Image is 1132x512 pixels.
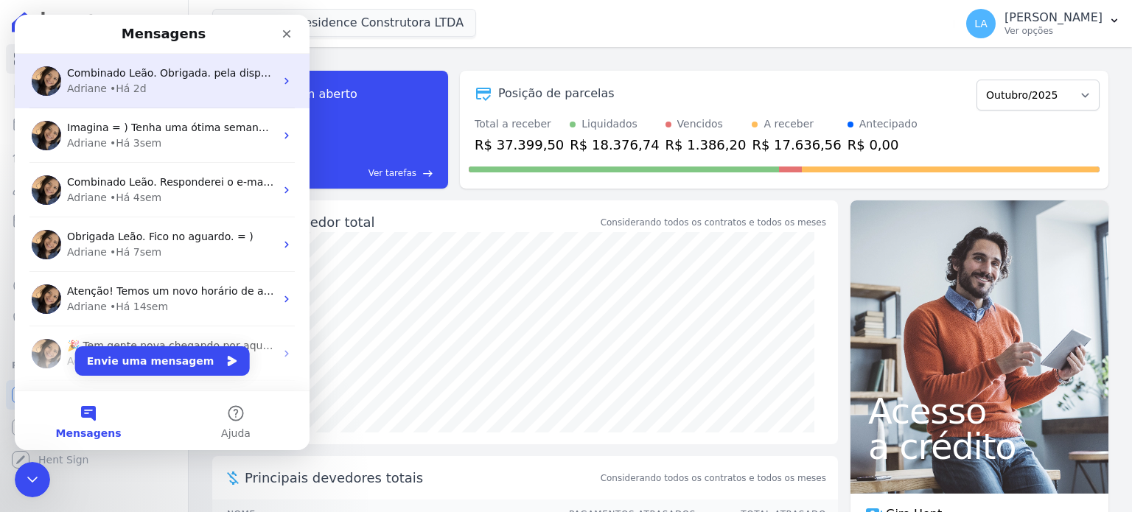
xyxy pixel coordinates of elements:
div: Total a receber [475,116,564,132]
span: Obrigada Leão. Fico no aguardo. = ) [52,216,239,228]
div: R$ 18.376,74 [570,135,659,155]
a: Clientes [6,174,182,203]
a: Parcelas [6,109,182,138]
div: R$ 17.636,56 [752,135,841,155]
div: Adriane [52,121,92,136]
a: Ver tarefas east [267,166,433,180]
a: Recebíveis [6,380,182,410]
span: Principais devedores totais [245,468,598,488]
div: Adriane [52,230,92,245]
div: • Há 2d [95,66,132,82]
a: Negativação [6,304,182,333]
button: LA [PERSON_NAME] Ver opções [954,3,1132,44]
a: Transferências [6,239,182,268]
a: Crédito [6,271,182,301]
p: [PERSON_NAME] [1005,10,1103,25]
div: A receber [764,116,814,132]
img: Profile image for Adriane [17,215,46,245]
p: Ver opções [1005,25,1103,37]
img: Profile image for Adriane [17,52,46,81]
iframe: Intercom live chat [15,15,310,450]
div: Liquidados [581,116,637,132]
span: Imagina = ) Tenha uma ótima semana. = ) [52,107,273,119]
span: Combinado Leão. Responderei o e-mail com ele em cópia. =) [52,161,368,173]
img: Profile image for Adriane [17,106,46,136]
div: Adriane [52,284,92,300]
a: Contratos [6,77,182,106]
span: Ajuda [206,413,236,424]
img: Profile image for Adriane [17,324,46,354]
div: • Há 7sem [95,230,147,245]
a: Lotes [6,141,182,171]
div: Vencidos [677,116,723,132]
img: Profile image for Adriane [17,161,46,190]
div: • Há 14sem [95,284,153,300]
div: R$ 1.386,20 [665,135,747,155]
div: Plataformas [12,357,176,374]
a: Minha Carteira [6,206,182,236]
div: Adriane [52,339,92,354]
div: Posição de parcelas [498,85,615,102]
div: • Há 3sem [95,121,147,136]
span: a crédito [868,429,1091,464]
button: Envie uma mensagem [60,332,235,361]
span: Considerando todos os contratos e todos os meses [601,471,826,485]
div: Considerando todos os contratos e todos os meses [601,216,826,229]
span: Ver tarefas [368,166,416,180]
div: Antecipado [859,116,918,132]
span: Acesso [868,393,1091,429]
img: Profile image for Adriane [17,270,46,299]
div: • Há 4sem [95,175,147,191]
div: Adriane [52,66,92,82]
div: Adriane [52,175,92,191]
iframe: Intercom live chat [15,462,50,497]
span: Mensagens [41,413,107,424]
span: LA [974,18,988,29]
button: Amazon Residence Construtora LTDA [212,9,476,37]
a: Visão Geral [6,44,182,74]
span: Combinado Leão. Obrigada. pela disponibilidade. ; ) [52,52,320,64]
div: Saldo devedor total [245,212,598,232]
button: Ajuda [147,376,295,435]
a: Conta Hent [6,413,182,442]
div: R$ 0,00 [848,135,918,155]
div: R$ 37.399,50 [475,135,564,155]
span: east [422,168,433,179]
